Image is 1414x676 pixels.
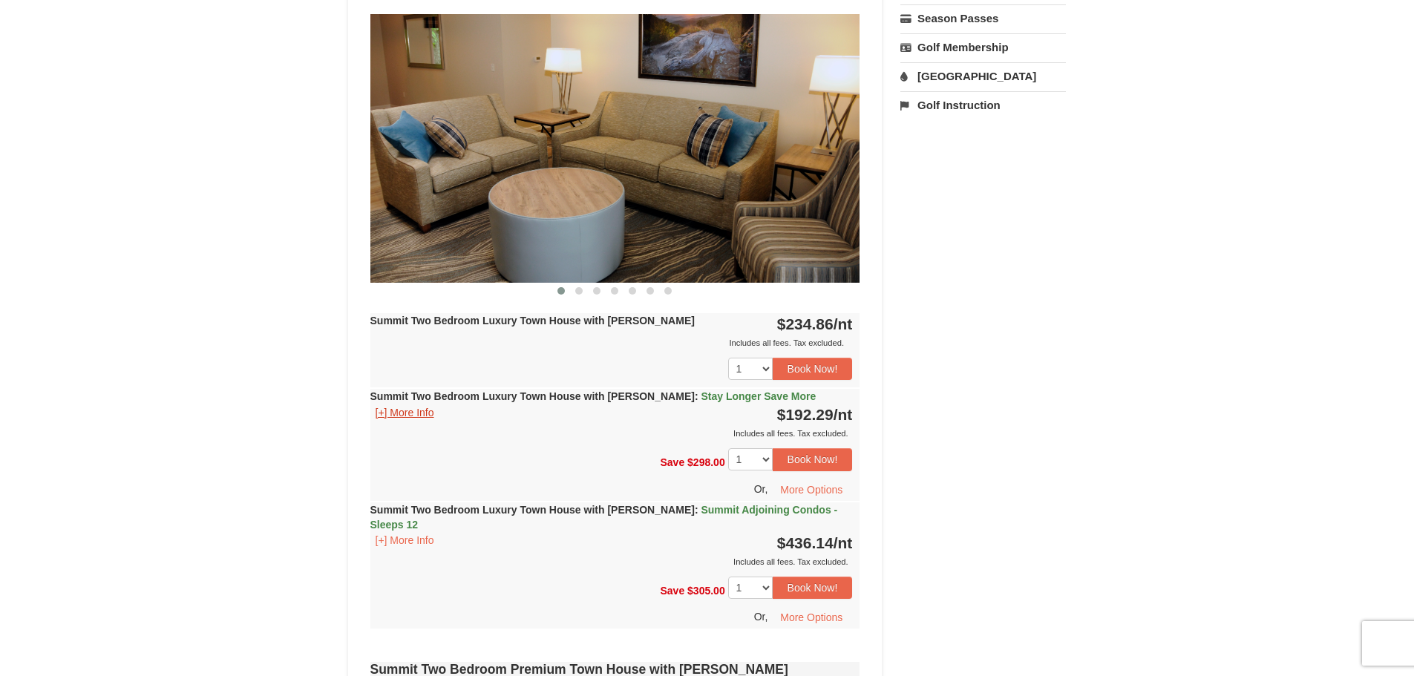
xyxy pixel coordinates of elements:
strong: Summit Two Bedroom Luxury Town House with [PERSON_NAME] [370,315,695,326]
span: Or, [754,611,768,623]
span: Save [660,456,684,468]
span: Stay Longer Save More [701,390,816,402]
span: Save [660,584,684,596]
div: Includes all fees. Tax excluded. [370,426,853,441]
a: Golf Instruction [900,91,1066,119]
div: Includes all fees. Tax excluded. [370,335,853,350]
span: /nt [834,534,853,551]
img: 18876286-202-fb468a36.png [370,14,860,282]
span: $305.00 [687,584,725,596]
button: More Options [770,606,852,629]
span: Or, [754,482,768,494]
span: Summit Adjoining Condos - Sleeps 12 [370,504,838,531]
button: Book Now! [773,448,853,470]
strong: Summit Two Bedroom Luxury Town House with [PERSON_NAME] [370,390,816,402]
button: [+] More Info [370,532,439,548]
button: [+] More Info [370,404,439,421]
strong: Summit Two Bedroom Luxury Town House with [PERSON_NAME] [370,504,838,531]
a: Season Passes [900,4,1066,32]
button: Book Now! [773,577,853,599]
div: Includes all fees. Tax excluded. [370,554,853,569]
button: More Options [770,479,852,501]
a: Golf Membership [900,33,1066,61]
span: /nt [834,406,853,423]
span: $192.29 [777,406,834,423]
span: /nt [834,315,853,332]
span: : [695,390,698,402]
button: Book Now! [773,358,853,380]
span: : [695,504,698,516]
a: [GEOGRAPHIC_DATA] [900,62,1066,90]
span: $298.00 [687,456,725,468]
span: $436.14 [777,534,834,551]
strong: $234.86 [777,315,853,332]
